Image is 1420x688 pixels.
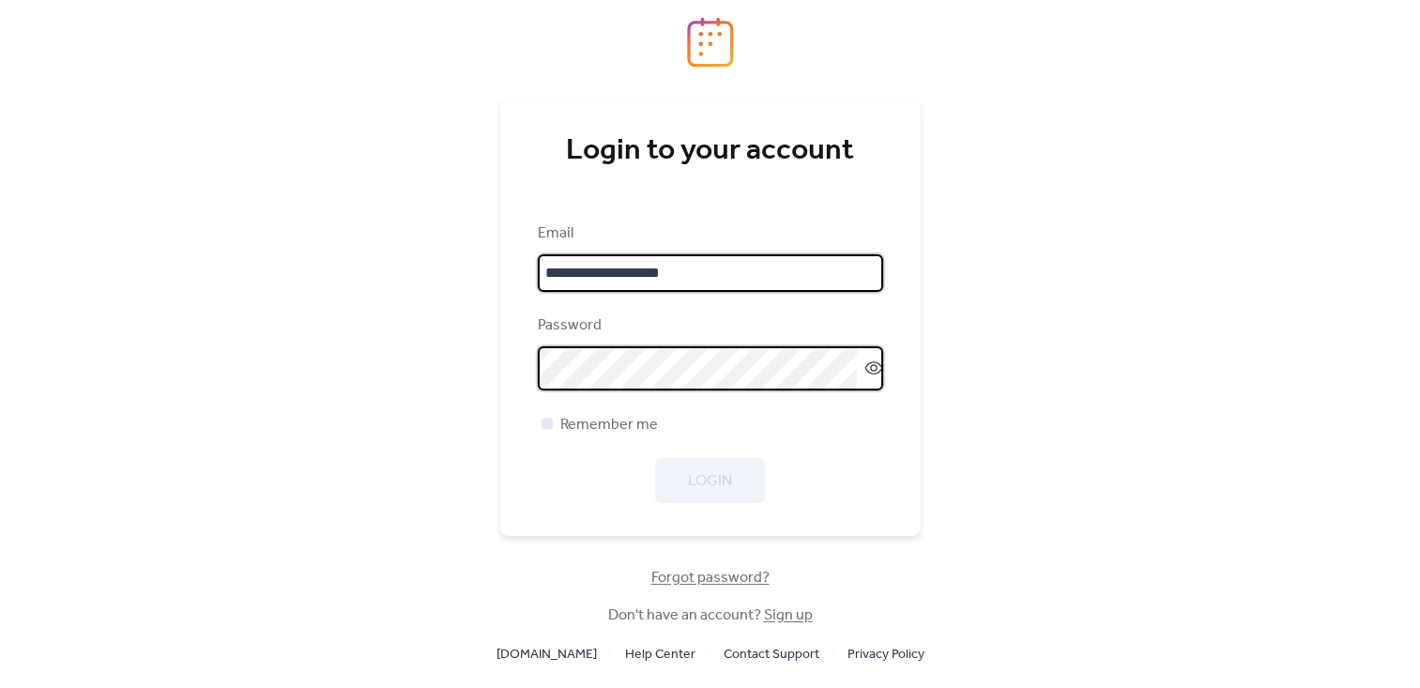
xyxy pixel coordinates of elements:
a: Privacy Policy [847,642,924,665]
a: [DOMAIN_NAME] [496,642,597,665]
span: Don't have an account? [608,604,813,627]
div: Password [538,314,879,337]
a: Contact Support [724,642,819,665]
span: Privacy Policy [847,644,924,666]
a: Help Center [625,642,695,665]
span: [DOMAIN_NAME] [496,644,597,666]
div: Email [538,222,879,245]
span: Remember me [560,414,658,436]
a: Sign up [764,601,813,630]
img: logo [687,17,734,68]
div: Login to your account [538,132,883,170]
span: Forgot password? [651,567,770,589]
a: Forgot password? [651,573,770,583]
span: Help Center [625,644,695,666]
span: Contact Support [724,644,819,666]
